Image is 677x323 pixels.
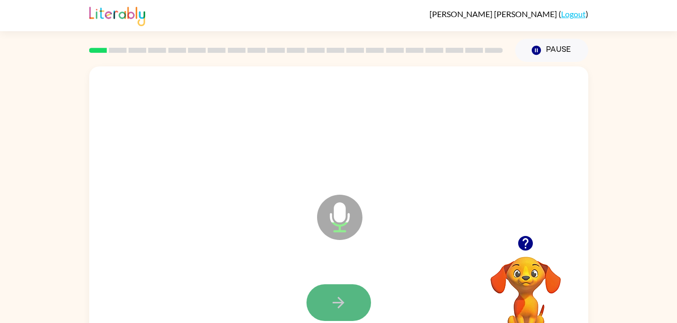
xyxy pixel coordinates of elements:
[429,9,588,19] div: ( )
[89,4,145,26] img: Literably
[561,9,586,19] a: Logout
[429,9,559,19] span: [PERSON_NAME] [PERSON_NAME]
[515,39,588,62] button: Pause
